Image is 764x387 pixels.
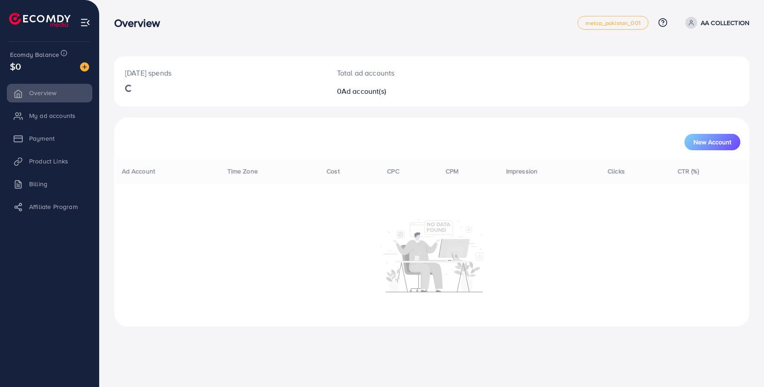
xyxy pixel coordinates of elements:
p: [DATE] spends [125,67,315,78]
h3: Overview [114,16,167,30]
span: New Account [694,139,731,145]
span: $0 [10,60,21,73]
img: image [80,62,89,71]
a: AA COLLECTION [682,17,749,29]
span: Ad account(s) [342,86,386,96]
img: menu [80,17,90,28]
span: Ecomdy Balance [10,50,59,59]
p: AA COLLECTION [701,17,749,28]
a: metap_pakistan_001 [578,16,648,30]
h2: 0 [337,87,474,96]
span: metap_pakistan_001 [585,20,641,26]
p: Total ad accounts [337,67,474,78]
img: logo [9,13,70,27]
button: New Account [684,134,740,150]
